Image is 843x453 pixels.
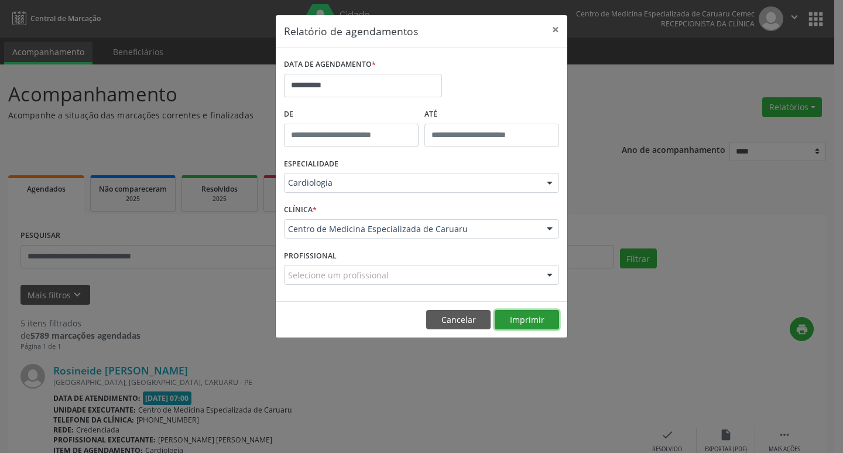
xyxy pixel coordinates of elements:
button: Cancelar [426,310,491,330]
span: Selecione um profissional [288,269,389,281]
label: PROFISSIONAL [284,247,337,265]
button: Close [544,15,567,44]
span: Cardiologia [288,177,535,189]
button: Imprimir [495,310,559,330]
label: CLÍNICA [284,201,317,219]
label: DATA DE AGENDAMENTO [284,56,376,74]
label: ESPECIALIDADE [284,155,338,173]
label: De [284,105,419,124]
h5: Relatório de agendamentos [284,23,418,39]
label: ATÉ [424,105,559,124]
span: Centro de Medicina Especializada de Caruaru [288,223,535,235]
